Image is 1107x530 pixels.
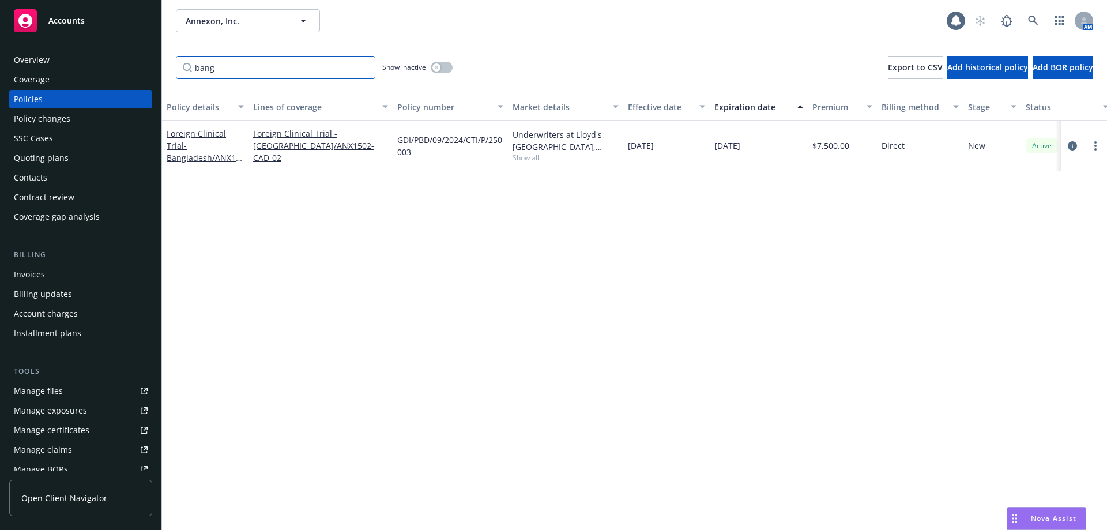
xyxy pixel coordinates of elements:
[14,168,47,187] div: Contacts
[9,249,152,261] div: Billing
[14,382,63,400] div: Manage files
[9,51,152,69] a: Overview
[1048,9,1071,32] a: Switch app
[714,101,790,113] div: Expiration date
[888,62,943,73] span: Export to CSV
[14,265,45,284] div: Invoices
[9,366,152,377] div: Tools
[1065,139,1079,153] a: circleInformation
[9,285,152,303] a: Billing updates
[963,93,1021,121] button: Stage
[710,93,808,121] button: Expiration date
[14,110,70,128] div: Policy changes
[14,285,72,303] div: Billing updates
[623,93,710,121] button: Effective date
[9,129,152,148] a: SSC Cases
[167,128,240,175] a: Foreign Clinical Trial
[1033,56,1093,79] button: Add BOR policy
[253,101,375,113] div: Lines of coverage
[186,15,285,27] span: Annexon, Inc.
[14,129,53,148] div: SSC Cases
[1030,141,1053,151] span: Active
[14,208,100,226] div: Coverage gap analysis
[253,127,388,164] a: Foreign Clinical Trial - [GEOGRAPHIC_DATA]/ANX1502-CAD-02
[9,110,152,128] a: Policy changes
[162,93,248,121] button: Policy details
[888,56,943,79] button: Export to CSV
[9,188,152,206] a: Contract review
[513,129,619,153] div: Underwriters at Lloyd's, [GEOGRAPHIC_DATA], [PERSON_NAME] of [GEOGRAPHIC_DATA], Clinical Trials I...
[14,460,68,479] div: Manage BORs
[968,101,1004,113] div: Stage
[1026,101,1096,113] div: Status
[9,324,152,343] a: Installment plans
[9,168,152,187] a: Contacts
[167,101,231,113] div: Policy details
[508,93,623,121] button: Market details
[9,90,152,108] a: Policies
[513,101,606,113] div: Market details
[248,93,393,121] button: Lines of coverage
[167,140,242,175] span: - Bangladesh/ANX1502-CAD-02
[9,265,152,284] a: Invoices
[995,9,1018,32] a: Report a Bug
[947,56,1028,79] button: Add historical policy
[808,93,877,121] button: Premium
[9,382,152,400] a: Manage files
[9,70,152,89] a: Coverage
[9,208,152,226] a: Coverage gap analysis
[9,460,152,479] a: Manage BORs
[714,140,740,152] span: [DATE]
[176,56,375,79] input: Filter by keyword...
[628,140,654,152] span: [DATE]
[176,9,320,32] button: Annexon, Inc.
[628,101,692,113] div: Effective date
[9,5,152,37] a: Accounts
[14,149,69,167] div: Quoting plans
[9,305,152,323] a: Account charges
[1089,139,1102,153] a: more
[812,101,860,113] div: Premium
[9,421,152,439] a: Manage certificates
[9,441,152,459] a: Manage claims
[14,90,43,108] div: Policies
[14,401,87,420] div: Manage exposures
[397,134,503,158] span: GDI/PBD/09/2024/CTI/P/250003
[21,492,107,504] span: Open Client Navigator
[14,51,50,69] div: Overview
[14,188,74,206] div: Contract review
[1031,513,1076,523] span: Nova Assist
[9,149,152,167] a: Quoting plans
[14,70,50,89] div: Coverage
[382,62,426,72] span: Show inactive
[1007,507,1086,530] button: Nova Assist
[969,9,992,32] a: Start snowing
[393,93,508,121] button: Policy number
[397,101,491,113] div: Policy number
[9,401,152,420] a: Manage exposures
[48,16,85,25] span: Accounts
[14,421,89,439] div: Manage certificates
[812,140,849,152] span: $7,500.00
[1007,508,1022,529] div: Drag to move
[947,62,1028,73] span: Add historical policy
[14,305,78,323] div: Account charges
[968,140,985,152] span: New
[882,101,946,113] div: Billing method
[14,441,72,459] div: Manage claims
[1022,9,1045,32] a: Search
[882,140,905,152] span: Direct
[14,324,81,343] div: Installment plans
[877,93,963,121] button: Billing method
[1033,62,1093,73] span: Add BOR policy
[513,153,619,163] span: Show all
